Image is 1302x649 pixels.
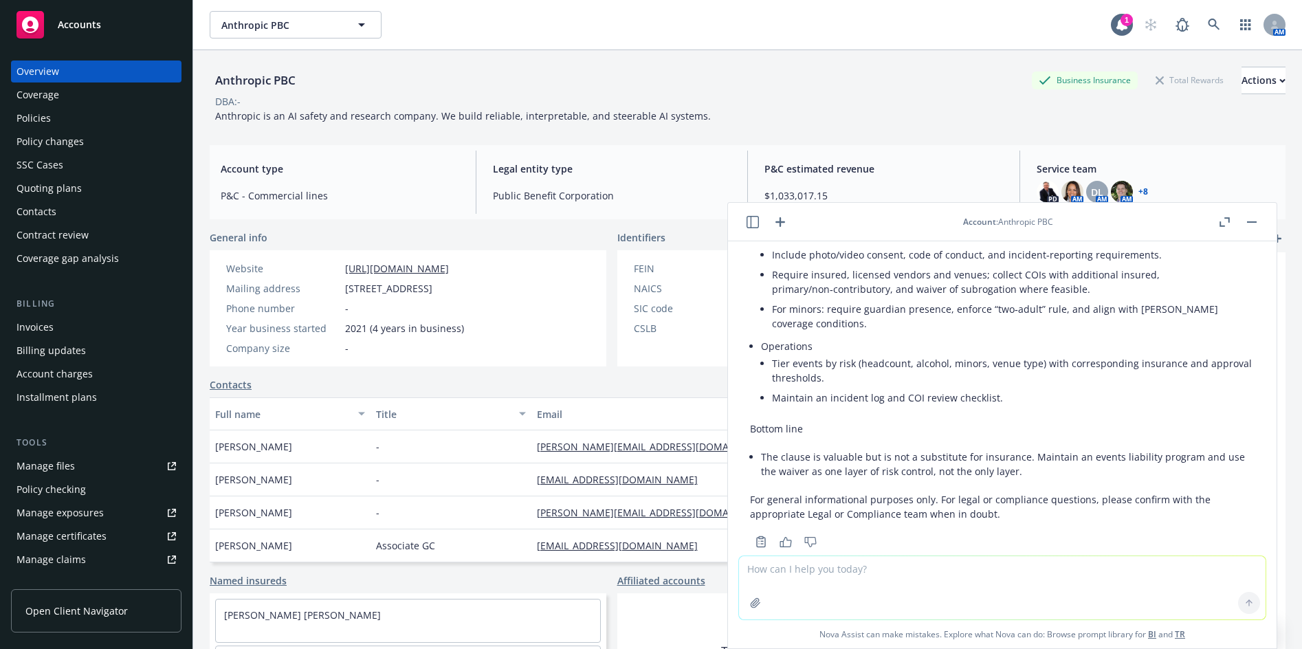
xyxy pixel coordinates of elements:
[16,201,56,223] div: Contacts
[16,572,81,594] div: Manage BORs
[963,216,1053,228] div: : Anthropic PBC
[634,261,747,276] div: FEIN
[226,261,340,276] div: Website
[226,321,340,335] div: Year business started
[11,386,181,408] a: Installment plans
[750,492,1255,521] p: For general informational purposes only. For legal or compliance questions, please confirm with t...
[11,60,181,82] a: Overview
[1175,628,1185,640] a: TR
[1037,181,1059,203] img: photo
[16,455,75,477] div: Manage files
[1149,71,1231,89] div: Total Rewards
[1111,181,1133,203] img: photo
[493,162,731,176] span: Legal entity type
[226,301,340,316] div: Phone number
[16,363,93,385] div: Account charges
[761,336,1255,410] li: Operations
[376,538,435,553] span: Associate GC
[493,188,731,203] span: Public Benefit Corporation
[1037,162,1275,176] span: Service team
[16,177,82,199] div: Quoting plans
[733,620,1271,648] span: Nova Assist can make mistakes. Explore what Nova can do: Browse prompt library for and
[376,407,511,421] div: Title
[772,388,1255,408] li: Maintain an incident log and COI review checklist.
[11,478,181,500] a: Policy checking
[11,131,181,153] a: Policy changes
[215,407,350,421] div: Full name
[345,321,464,335] span: 2021 (4 years in business)
[221,162,459,176] span: Account type
[210,11,382,38] button: Anthropic PBC
[11,84,181,106] a: Coverage
[11,107,181,129] a: Policies
[16,549,86,571] div: Manage claims
[531,397,799,430] button: Email
[1148,628,1156,640] a: BI
[761,447,1255,481] li: The clause is valuable but is not a substitute for insurance. Maintain an events liability progra...
[16,224,89,246] div: Contract review
[537,539,709,552] a: [EMAIL_ADDRESS][DOMAIN_NAME]
[210,71,301,89] div: Anthropic PBC
[16,84,59,106] div: Coverage
[755,536,767,548] svg: Copy to clipboard
[772,353,1255,388] li: Tier events by risk (headcount, alcohol, minors, venue type) with corresponding insurance and app...
[764,188,1003,203] span: $1,033,017.15
[58,19,101,30] span: Accounts
[1032,71,1138,89] div: Business Insurance
[11,340,181,362] a: Billing updates
[761,208,1255,336] li: Contract hygiene
[210,573,287,588] a: Named insureds
[221,188,459,203] span: P&C - Commercial lines
[376,505,379,520] span: -
[1091,185,1103,199] span: DL
[226,281,340,296] div: Mailing address
[11,5,181,44] a: Accounts
[16,247,119,269] div: Coverage gap analysis
[221,18,340,32] span: Anthropic PBC
[617,573,705,588] a: Affiliated accounts
[11,224,181,246] a: Contract review
[16,386,97,408] div: Installment plans
[634,321,747,335] div: CSLB
[1121,14,1133,26] div: 1
[537,473,709,486] a: [EMAIL_ADDRESS][DOMAIN_NAME]
[215,439,292,454] span: [PERSON_NAME]
[772,265,1255,299] li: Require insured, licensed vendors and venues; collect COIs with additional insured, primary/non‑c...
[371,397,531,430] button: Title
[634,281,747,296] div: NAICS
[16,154,63,176] div: SSC Cases
[376,439,379,454] span: -
[16,60,59,82] div: Overview
[345,341,349,355] span: -
[345,301,349,316] span: -
[617,230,665,245] span: Identifiers
[16,131,84,153] div: Policy changes
[963,216,996,228] span: Account
[799,532,821,551] button: Thumbs down
[345,262,449,275] a: [URL][DOMAIN_NAME]
[1138,188,1148,196] a: +8
[11,549,181,571] a: Manage claims
[16,478,86,500] div: Policy checking
[376,472,379,487] span: -
[1232,11,1259,38] a: Switch app
[772,245,1255,265] li: Include photo/video consent, code of conduct, and incident‑reporting requirements.
[11,455,181,477] a: Manage files
[210,377,252,392] a: Contacts
[11,572,181,594] a: Manage BORs
[772,299,1255,333] li: For minors: require guardian presence, enforce “two‑adult” rule, and align with [PERSON_NAME] cov...
[215,472,292,487] span: [PERSON_NAME]
[16,316,54,338] div: Invoices
[1269,230,1286,247] a: add
[215,538,292,553] span: [PERSON_NAME]
[1169,11,1196,38] a: Report a Bug
[11,502,181,524] a: Manage exposures
[537,407,779,421] div: Email
[345,281,432,296] span: [STREET_ADDRESS]
[210,230,267,245] span: General info
[16,340,86,362] div: Billing updates
[11,177,181,199] a: Quoting plans
[537,506,786,519] a: [PERSON_NAME][EMAIL_ADDRESS][DOMAIN_NAME]
[764,162,1003,176] span: P&C estimated revenue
